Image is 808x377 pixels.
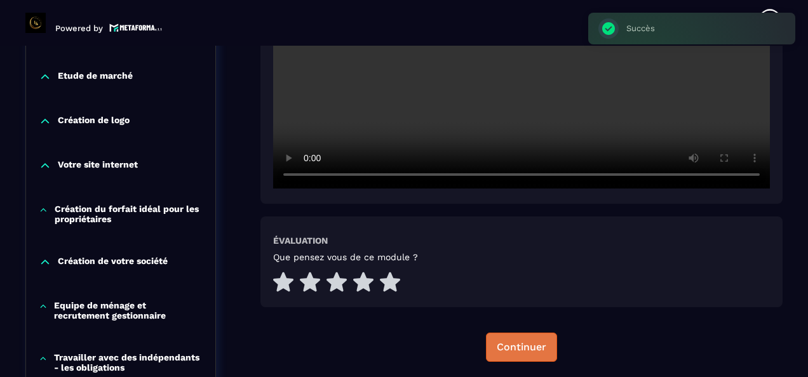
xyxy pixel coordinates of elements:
[54,300,203,321] p: Equipe de ménage et recrutement gestionnaire
[54,352,203,373] p: Travailler avec des indépendants - les obligations
[58,159,138,172] p: Votre site internet
[58,70,133,83] p: Etude de marché
[55,204,203,224] p: Création du forfait idéal pour les propriétaires
[486,333,557,362] button: Continuer
[109,22,163,33] img: logo
[25,13,46,33] img: logo-branding
[55,23,103,33] p: Powered by
[58,115,130,128] p: Création de logo
[273,252,418,262] h5: Que pensez vous de ce module ?
[58,256,168,268] p: Création de votre société
[273,235,328,246] h6: Évaluation
[497,341,546,354] div: Continuer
